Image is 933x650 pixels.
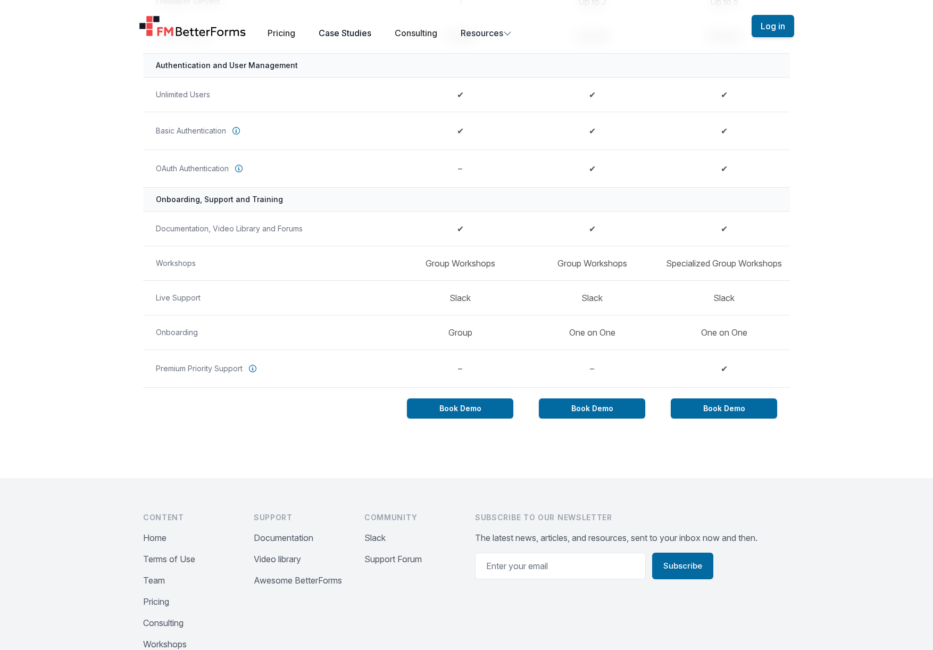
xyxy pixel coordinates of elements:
td: Group Workshops [526,246,658,280]
th: Basic Authentication [143,112,394,149]
button: Pricing [143,595,169,608]
button: Support Forum [364,553,422,565]
a: Book Demo [671,398,777,419]
button: Log in [752,15,794,37]
td: Specialized Group Workshops [658,246,790,280]
button: Documentation [254,531,313,544]
h4: Support [254,512,347,523]
td: Slack [526,280,658,315]
a: Case Studies [319,28,371,38]
th: Workshops [143,246,394,280]
a: Pricing [268,28,295,38]
td: ✔ [658,349,790,387]
button: Subscribe [652,553,713,579]
th: Unlimited Users [143,77,394,112]
th: Onboarding [143,315,394,349]
button: Team [143,574,165,587]
td: ✔ [526,112,658,149]
th: Live Support [143,280,394,315]
button: Awesome BetterForms [254,574,342,587]
td: Group [394,315,526,349]
td: ✔ [658,77,790,112]
a: Consulting [395,28,437,38]
button: Slack [364,531,386,544]
th: Documentation, Video Library and Forums [143,211,394,246]
h4: Content [143,512,237,523]
td: – [394,349,526,387]
th: Premium Priority Support [143,349,394,387]
td: ✔ [658,112,790,149]
td: ✔ [658,211,790,246]
input: Email address [475,553,646,579]
a: Home [139,15,246,37]
button: Video library [254,553,301,565]
h4: Subscribe to our newsletter [475,512,790,523]
button: Home [143,531,166,544]
p: The latest news, articles, and resources, sent to your inbox now and then. [475,531,790,544]
button: Resources [461,27,512,39]
td: Slack [658,280,790,315]
th: Onboarding, Support and Training [143,187,790,211]
button: Consulting [143,616,184,629]
a: Book Demo [539,398,645,419]
button: Terms of Use [143,553,195,565]
td: Slack [394,280,526,315]
th: Authentication and User Management [143,53,790,77]
td: ✔ [394,77,526,112]
td: – [526,349,658,387]
td: ✔ [394,112,526,149]
td: ✔ [526,77,658,112]
td: One on One [526,315,658,349]
td: ✔ [658,149,790,187]
td: Group Workshops [394,246,526,280]
td: – [394,149,526,187]
h4: Community [364,512,458,523]
td: ✔ [394,211,526,246]
td: ✔ [526,211,658,246]
th: OAuth Authentication [143,149,394,187]
nav: Global [126,13,807,39]
td: ✔ [526,149,658,187]
td: One on One [658,315,790,349]
a: Book Demo [407,398,513,419]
